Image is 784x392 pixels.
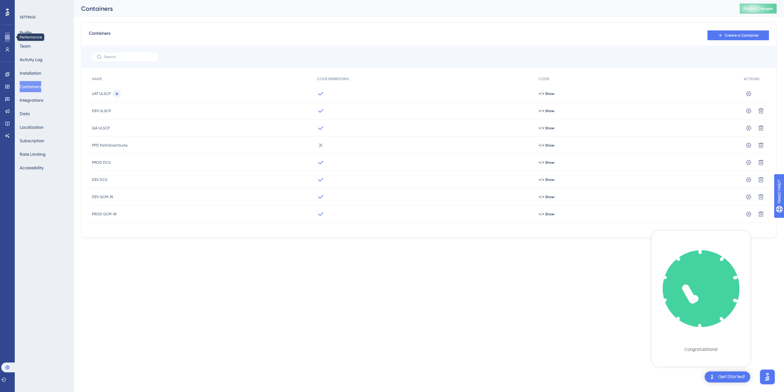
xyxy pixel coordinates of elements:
[20,68,41,79] button: Installation
[539,160,554,165] button: </> Show
[92,194,113,199] span: DEV GCM-RI
[20,122,44,133] button: Localization
[92,143,128,148] span: PPD PathSmartSuite
[652,231,750,365] div: checklist loading
[539,212,554,217] button: </> Show
[708,373,716,381] img: launcher-image-alternative-text
[92,177,107,182] span: DEV DCS
[707,30,769,40] button: Create a Container
[92,126,110,131] span: QA ULSCP
[20,41,31,52] button: Team
[539,76,549,81] span: CODE
[684,347,718,353] div: Congratulations!
[718,374,745,380] div: Get Started!
[740,4,777,14] button: Publish Changes
[744,76,759,81] span: ACTIONS
[20,15,69,20] div: SETTINGS
[20,149,46,160] button: Rate Limiting
[20,95,43,106] button: Integrations
[20,81,41,92] button: Containers
[705,371,750,382] div: Open Get Started! checklist
[92,108,111,113] span: DEV ULSCP
[539,194,554,199] button: </> Show
[20,135,44,146] button: Subscription
[92,212,117,217] span: PROD GCM-RI
[89,30,110,41] span: Containers
[539,177,554,182] button: </> Show
[14,2,38,9] span: Need Help?
[539,126,554,131] button: </> Show
[539,91,554,96] button: </> Show
[539,143,554,148] button: </> Show
[20,162,44,173] button: Accessibility
[539,108,554,113] button: </> Show
[667,335,735,344] div: Checklist Completed
[92,91,111,96] span: UAT ULSCP
[81,4,724,13] div: Containers
[20,108,30,119] button: Data
[20,27,32,38] button: Profile
[104,55,154,59] input: Search
[652,231,750,367] div: Checklist Container
[758,368,777,386] iframe: UserGuiding AI Assistant Launcher
[20,54,42,65] button: Activity Log
[317,76,349,81] span: CODE EMBEDDING
[92,160,111,165] span: PROD DCS
[92,76,102,81] span: NAME
[725,33,759,38] span: Create a Container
